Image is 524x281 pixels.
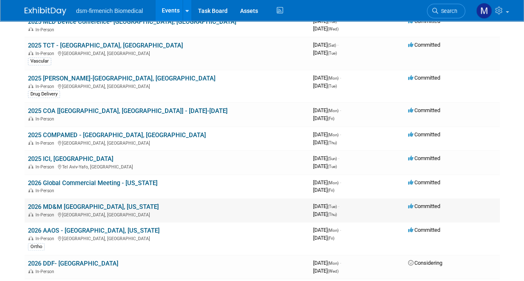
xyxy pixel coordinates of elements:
span: Committed [408,155,440,161]
span: [DATE] [313,203,339,209]
span: In-Person [35,188,57,193]
span: In-Person [35,116,57,122]
div: Drug Delivery [28,90,60,98]
span: - [340,260,341,266]
span: - [338,155,339,161]
span: (Sun) [328,156,337,161]
span: Considering [408,260,442,266]
span: [DATE] [313,42,338,48]
img: Melanie Davison [476,3,492,19]
span: In-Person [35,51,57,56]
span: (Thu) [328,140,337,145]
span: (Sat) [328,43,336,48]
span: dsm-firmenich Biomedical [76,8,143,14]
span: - [340,131,341,138]
span: Committed [408,42,440,48]
span: (Tue) [328,19,337,24]
span: Committed [408,18,440,24]
a: 2026 Global Commercial Meeting - [US_STATE] [28,179,158,187]
span: Committed [408,227,440,233]
span: In-Person [35,212,57,218]
span: [DATE] [313,187,334,193]
img: In-Person Event [28,188,33,192]
span: [DATE] [313,83,337,89]
span: - [338,203,339,209]
a: 2025 COMPAMED - [GEOGRAPHIC_DATA], [GEOGRAPHIC_DATA] [28,131,206,139]
span: (Mon) [328,181,338,185]
div: [GEOGRAPHIC_DATA], [GEOGRAPHIC_DATA] [28,211,306,218]
img: In-Person Event [28,236,33,240]
img: In-Person Event [28,212,33,216]
div: Vascular [28,58,51,65]
span: In-Person [35,236,57,241]
span: (Fri) [328,116,334,121]
span: In-Person [35,84,57,89]
div: [GEOGRAPHIC_DATA], [GEOGRAPHIC_DATA] [28,50,306,56]
span: Committed [408,131,440,138]
span: (Mon) [328,261,338,266]
span: [DATE] [313,107,341,113]
img: ExhibitDay [25,7,66,15]
img: In-Person Event [28,116,33,120]
span: [DATE] [313,115,334,121]
span: (Tue) [328,164,337,169]
span: (Tue) [328,51,337,55]
span: [DATE] [313,50,337,56]
img: In-Person Event [28,164,33,168]
span: - [337,42,338,48]
span: [DATE] [313,155,339,161]
span: Committed [408,75,440,81]
span: In-Person [35,269,57,274]
span: Committed [408,203,440,209]
span: - [338,18,339,24]
span: [DATE] [313,163,337,169]
span: (Wed) [328,27,338,31]
img: In-Person Event [28,84,33,88]
a: 2025 COA [[GEOGRAPHIC_DATA], [GEOGRAPHIC_DATA]] - [DATE]-[DATE] [28,107,228,115]
img: In-Person Event [28,140,33,145]
span: - [340,179,341,186]
a: Search [427,4,465,18]
img: In-Person Event [28,269,33,273]
span: (Fri) [328,188,334,193]
div: [GEOGRAPHIC_DATA], [GEOGRAPHIC_DATA] [28,235,306,241]
a: 2026 DDF- [GEOGRAPHIC_DATA] [28,260,118,267]
span: [DATE] [313,268,338,274]
span: [DATE] [313,235,334,241]
img: In-Person Event [28,51,33,55]
span: (Tue) [328,84,337,88]
span: Search [438,8,457,14]
span: In-Person [35,27,57,33]
div: Ortho [28,243,45,251]
span: Committed [408,179,440,186]
span: (Thu) [328,212,337,217]
div: Tel Aviv-Yafo, [GEOGRAPHIC_DATA] [28,163,306,170]
span: [DATE] [313,75,341,81]
span: [DATE] [313,211,337,217]
span: (Mon) [328,228,338,233]
span: (Mon) [328,133,338,137]
span: (Wed) [328,269,338,273]
span: In-Person [35,140,57,146]
span: [DATE] [313,25,338,32]
span: (Fri) [328,236,334,241]
a: 2025 [PERSON_NAME]-[GEOGRAPHIC_DATA], [GEOGRAPHIC_DATA] [28,75,216,82]
span: [DATE] [313,18,339,24]
a: 2025 MED Device Conference- [GEOGRAPHIC_DATA], [GEOGRAPHIC_DATA] [28,18,236,25]
span: [DATE] [313,139,337,146]
a: 2025 ICI, [GEOGRAPHIC_DATA] [28,155,113,163]
span: - [340,107,341,113]
span: [DATE] [313,227,341,233]
span: - [340,227,341,233]
a: 2026 MD&M [GEOGRAPHIC_DATA], [US_STATE] [28,203,159,211]
span: (Mon) [328,108,338,113]
span: [DATE] [313,260,341,266]
span: [DATE] [313,179,341,186]
span: - [340,75,341,81]
span: In-Person [35,164,57,170]
span: (Tue) [328,204,337,209]
a: 2026 AAOS - [GEOGRAPHIC_DATA], [US_STATE] [28,227,160,234]
span: (Mon) [328,76,338,80]
span: Committed [408,107,440,113]
div: [GEOGRAPHIC_DATA], [GEOGRAPHIC_DATA] [28,139,306,146]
